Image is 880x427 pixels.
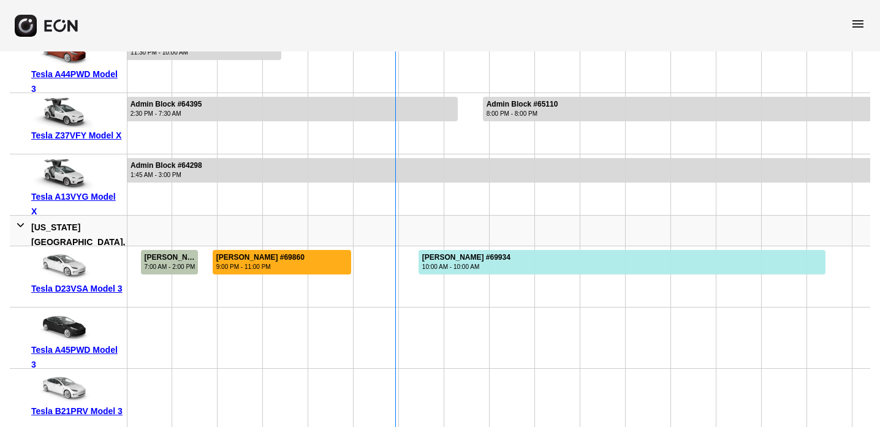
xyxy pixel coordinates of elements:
div: 2:30 PM - 7:30 AM [131,109,202,118]
div: Tesla A44PWD Model 3 [31,67,123,96]
img: car [31,312,93,342]
div: 8:00 PM - 8:00 PM [487,109,558,118]
div: Tesla Z37VFY Model X [31,128,123,143]
div: Admin Block #64298 [131,161,202,170]
img: car [31,159,93,189]
div: [PERSON_NAME] #69860 [216,253,305,262]
img: car [31,97,93,128]
div: 10:00 AM - 10:00 AM [422,262,510,271]
div: Tesla A13VYG Model X [31,189,123,219]
div: [PERSON_NAME] #69934 [422,253,510,262]
div: [PERSON_NAME] #69111 [145,253,197,262]
span: menu [851,17,865,31]
div: 1:45 AM - 3:00 PM [131,170,202,179]
img: car [31,251,93,281]
div: Rented for 4 days by Sheldon Goodridge Current status is billable [212,246,352,274]
div: Admin Block #64395 [131,100,202,109]
div: Rented for 2 days by Fisnik Bedrija Current status is completed [140,246,199,274]
img: car [31,36,93,67]
div: Tesla A45PWD Model 3 [31,342,123,372]
div: Tesla B21PRV Model 3 [31,404,123,418]
div: Admin Block #65110 [487,100,558,109]
div: 11:30 PM - 10:00 AM [131,48,202,57]
div: 9:00 PM - 11:00 PM [216,262,305,271]
div: Rented for 9 days by Admin Block Current status is rental [64,93,458,121]
div: 7:00 AM - 2:00 PM [145,262,197,271]
div: Tesla D23VSA Model 3 [31,281,123,296]
div: [US_STATE][GEOGRAPHIC_DATA], [GEOGRAPHIC_DATA] [31,220,125,264]
div: Rented for 9 days by Anthony Gill Current status is confirmed [418,246,826,274]
img: car [31,373,93,404]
